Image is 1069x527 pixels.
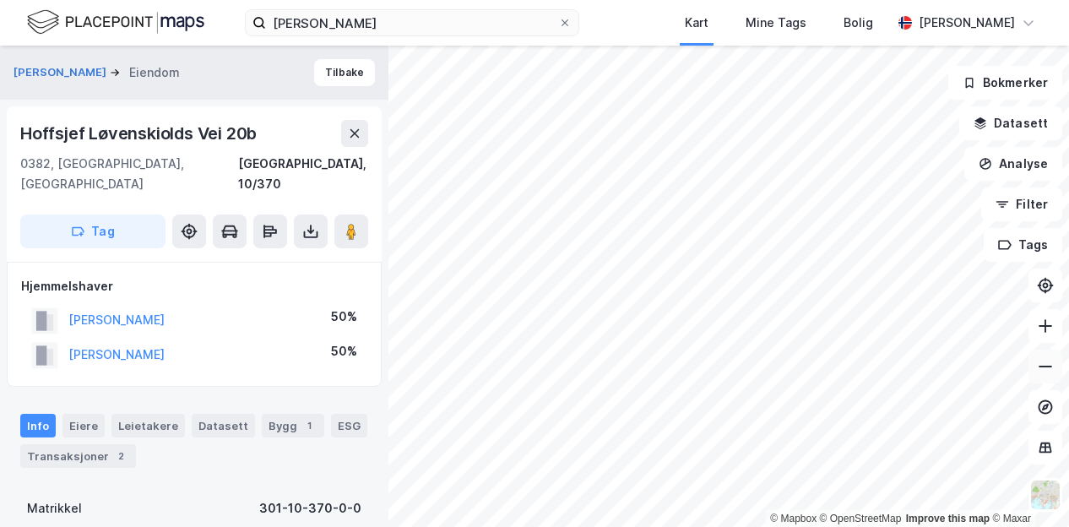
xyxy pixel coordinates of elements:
div: Eiere [62,414,105,437]
iframe: Chat Widget [985,446,1069,527]
div: Hjemmelshaver [21,276,367,296]
div: Matrikkel [27,498,82,519]
div: Kart [685,13,708,33]
a: OpenStreetMap [820,513,902,524]
div: 301-10-370-0-0 [259,498,361,519]
div: Hoffsjef Løvenskiolds Vei 20b [20,120,260,147]
input: Søk på adresse, matrikkel, gårdeiere, leietakere eller personer [266,10,558,35]
button: Datasett [959,106,1062,140]
button: Analyse [964,147,1062,181]
div: Bygg [262,414,324,437]
div: Bolig [844,13,873,33]
div: [GEOGRAPHIC_DATA], 10/370 [238,154,368,194]
button: Tag [20,215,166,248]
div: 1 [301,417,317,434]
a: Mapbox [770,513,817,524]
div: 0382, [GEOGRAPHIC_DATA], [GEOGRAPHIC_DATA] [20,154,238,194]
button: Tilbake [314,59,375,86]
div: Eiendom [129,62,180,83]
div: Info [20,414,56,437]
a: Improve this map [906,513,990,524]
img: logo.f888ab2527a4732fd821a326f86c7f29.svg [27,8,204,37]
div: 50% [331,341,357,361]
div: Leietakere [111,414,185,437]
div: ESG [331,414,367,437]
button: [PERSON_NAME] [14,64,110,81]
div: Mine Tags [746,13,806,33]
button: Tags [984,228,1062,262]
div: Datasett [192,414,255,437]
div: 50% [331,307,357,327]
div: [PERSON_NAME] [919,13,1015,33]
div: Kontrollprogram for chat [985,446,1069,527]
div: Transaksjoner [20,444,136,468]
div: 2 [112,448,129,465]
button: Filter [981,187,1062,221]
button: Bokmerker [948,66,1062,100]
